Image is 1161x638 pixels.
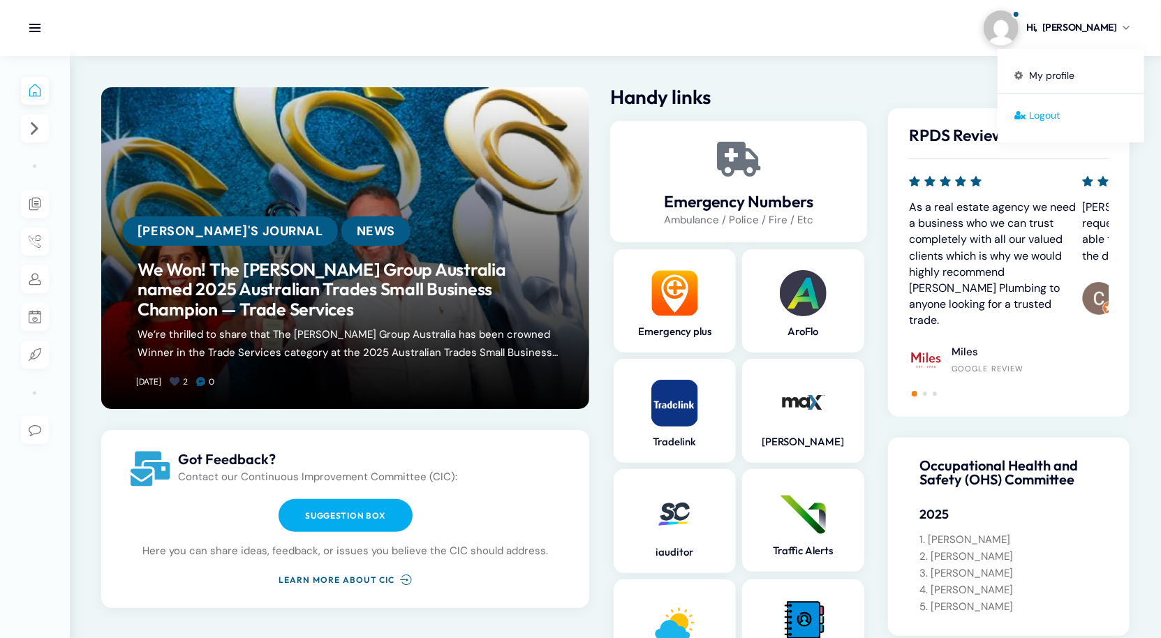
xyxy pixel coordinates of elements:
[621,545,729,559] a: iauditor
[909,199,1082,329] p: As a real estate agency we need a business who we can trust completely with all our valued client...
[952,364,1023,373] div: Google Review
[1082,282,1116,316] img: Chao Ping Huang
[624,212,853,228] p: Ambulance / Police / Fire / Etc
[279,499,413,532] a: Suggestion box
[305,510,385,521] span: Suggestion box
[998,103,1144,129] a: Logout
[610,87,867,107] h2: Handy links
[919,506,1098,523] h5: 2025
[923,392,927,396] span: Go to slide 2
[279,574,395,585] span: Learn more about CIC
[919,459,1098,487] h4: Occupational Health and Safety (OHS) Committee
[909,125,1012,145] span: RPDS Reviews
[1029,69,1074,82] span: My profile
[912,391,917,396] span: Go to slide 1
[1029,109,1060,121] span: Logout
[621,325,729,339] a: Emergency plus
[178,450,276,468] span: Got Feedback?
[279,572,413,587] a: Learn more about CIC
[1026,20,1037,35] span: Hi,
[998,62,1144,89] a: My profile
[341,216,411,246] a: News
[197,376,223,388] a: 0
[621,435,729,449] a: Tradelink
[170,376,197,388] a: 2
[1042,20,1117,35] span: [PERSON_NAME]
[178,468,558,485] p: Contact our Continuous Improvement Committee (CIC):
[909,343,942,376] img: Miles
[984,10,1130,45] a: Profile picture of Carmen MontaltoHi,[PERSON_NAME]
[721,142,756,177] a: Emergency Numbers
[749,325,857,339] a: AroFlo
[984,10,1019,45] img: Profile picture of Carmen Montalto
[136,376,161,387] a: [DATE]
[122,216,338,246] a: [PERSON_NAME]'s Journal
[209,376,214,387] span: 0
[749,544,857,558] a: Traffic Alerts
[138,260,553,320] a: We Won! The [PERSON_NAME] Group Australia named 2025 Australian Trades Small Business Champion — ...
[919,531,1098,615] p: 1. [PERSON_NAME] 2. [PERSON_NAME] 3. [PERSON_NAME] 4. [PERSON_NAME] 5. [PERSON_NAME]
[133,542,558,559] p: Here you can share ideas, feedback, or issues you believe the CIC should address.
[624,192,853,212] a: Emergency Numbers
[952,346,1023,359] h4: Miles
[933,392,937,396] span: Go to slide 3
[749,435,857,449] a: [PERSON_NAME]
[183,376,188,387] span: 2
